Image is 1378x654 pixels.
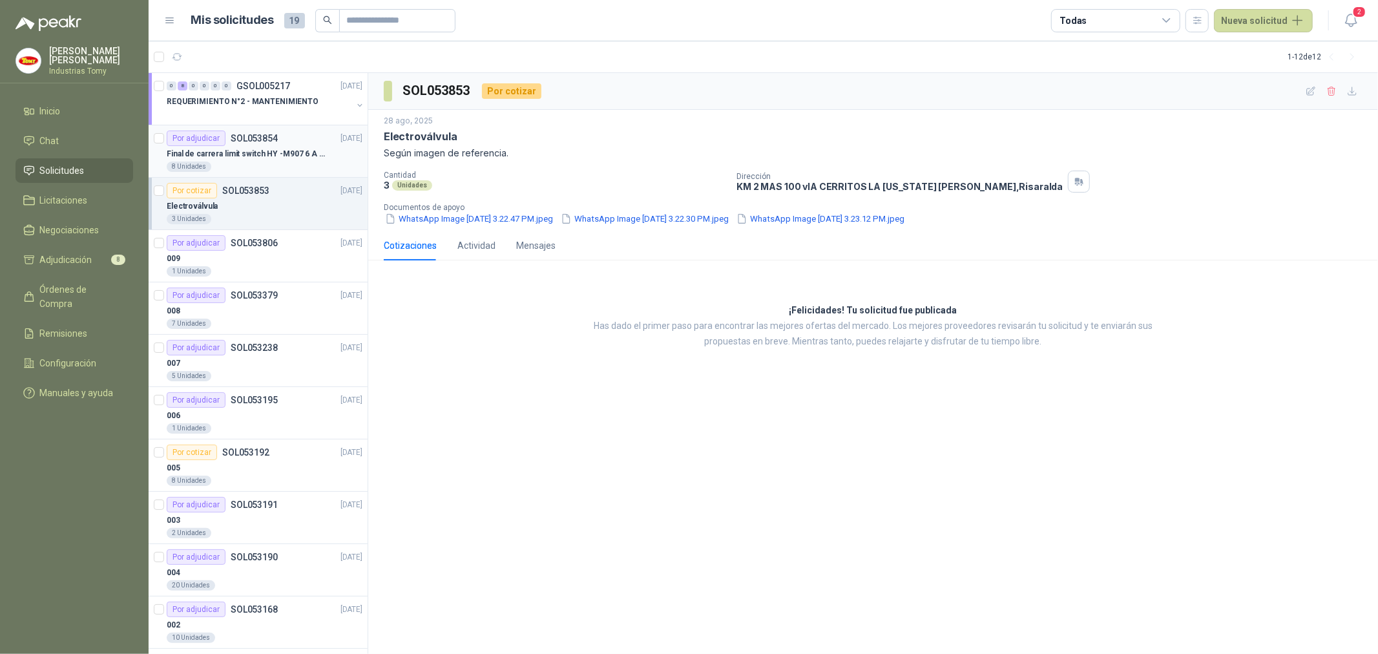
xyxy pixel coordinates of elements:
a: Por adjudicarSOL053191[DATE] 0032 Unidades [149,492,368,544]
div: Por adjudicar [167,131,225,146]
div: 20 Unidades [167,580,215,591]
a: Negociaciones [16,218,133,242]
p: 28 ago, 2025 [384,115,433,127]
div: 0 [189,81,198,90]
p: [DATE] [340,290,362,302]
p: SOL053195 [231,396,278,405]
p: SOL053853 [222,186,269,195]
div: Por adjudicar [167,235,225,251]
a: Por adjudicarSOL053379[DATE] 0087 Unidades [149,282,368,335]
a: Por adjudicarSOL053806[DATE] 0091 Unidades [149,230,368,282]
button: Nueva solicitud [1214,9,1313,32]
div: 10 Unidades [167,633,215,643]
p: Final de carrera limit switch HY -M907 6 A - 250 V a.c [167,148,328,160]
div: Por cotizar [167,445,217,460]
h1: Mis solicitudes [191,11,274,30]
p: 3 [384,180,390,191]
div: 5 Unidades [167,371,211,381]
div: Todas [1060,14,1087,28]
div: Por adjudicar [167,602,225,617]
p: [DATE] [340,342,362,354]
a: Por adjudicarSOL053190[DATE] 00420 Unidades [149,544,368,596]
p: [PERSON_NAME] [PERSON_NAME] [49,47,133,65]
p: SOL053192 [222,448,269,457]
div: 0 [200,81,209,90]
a: Por adjudicarSOL053854[DATE] Final de carrera limit switch HY -M907 6 A - 250 V a.c8 Unidades [149,125,368,178]
button: WhatsApp Image [DATE] 3.23.12 PM.jpeg [735,212,906,226]
p: SOL053191 [231,500,278,509]
div: 0 [211,81,220,90]
p: 006 [167,410,180,422]
button: WhatsApp Image [DATE] 3.22.47 PM.jpeg [384,212,554,226]
p: [DATE] [340,80,362,92]
div: Por adjudicar [167,549,225,565]
p: [DATE] [340,447,362,459]
p: SOL053168 [231,605,278,614]
p: 003 [167,514,180,527]
p: [DATE] [340,604,362,616]
div: Mensajes [516,238,556,253]
p: GSOL005217 [236,81,290,90]
p: Cantidad [384,171,726,180]
a: Remisiones [16,321,133,346]
div: Por adjudicar [167,340,225,355]
a: Por cotizarSOL053192[DATE] 0058 Unidades [149,439,368,492]
p: Has dado el primer paso para encontrar las mejores ofertas del mercado. Los mejores proveedores r... [576,319,1171,350]
a: 0 8 0 0 0 0 GSOL005217[DATE] REQUERIMIENTO N°2 - MANTENIMIENTO [167,78,365,120]
p: SOL053379 [231,291,278,300]
p: 007 [167,357,180,370]
a: Solicitudes [16,158,133,183]
p: SOL053238 [231,343,278,352]
a: Manuales y ayuda [16,381,133,405]
p: KM 2 MAS 100 vIA CERRITOS LA [US_STATE] [PERSON_NAME] , Risaralda [736,181,1063,192]
p: Dirección [736,172,1063,181]
a: Por adjudicarSOL053168[DATE] 00210 Unidades [149,596,368,649]
a: Configuración [16,351,133,375]
span: Órdenes de Compra [40,282,121,311]
p: [DATE] [340,394,362,406]
p: 002 [167,619,180,631]
div: Por cotizar [482,83,541,99]
p: SOL053854 [231,134,278,143]
span: Inicio [40,104,61,118]
div: 8 Unidades [167,162,211,172]
p: SOL053806 [231,238,278,248]
span: 19 [284,13,305,28]
a: Chat [16,129,133,153]
p: [DATE] [340,132,362,145]
span: Licitaciones [40,193,88,207]
div: 0 [167,81,176,90]
div: 1 - 12 de 12 [1288,47,1362,67]
h3: ¡Felicidades! Tu solicitud fue publicada [789,303,957,319]
p: SOL053190 [231,553,278,562]
div: Por adjudicar [167,392,225,408]
div: Por cotizar [167,183,217,198]
p: [DATE] [340,185,362,197]
p: Electroválvula [167,200,218,213]
span: search [323,16,332,25]
p: [DATE] [340,551,362,564]
span: Configuración [40,356,97,370]
div: 8 Unidades [167,476,211,486]
div: 1 Unidades [167,423,211,434]
p: 009 [167,253,180,265]
div: Por adjudicar [167,497,225,512]
a: Adjudicación8 [16,248,133,272]
img: Logo peakr [16,16,81,31]
p: Según imagen de referencia. [384,146,1362,160]
div: Por adjudicar [167,288,225,303]
div: 7 Unidades [167,319,211,329]
p: 008 [167,305,180,317]
img: Company Logo [16,48,41,73]
div: 1 Unidades [167,266,211,277]
div: Cotizaciones [384,238,437,253]
p: Electroválvula [384,130,457,143]
p: 005 [167,462,180,474]
div: Actividad [457,238,496,253]
p: [DATE] [340,499,362,511]
a: Por cotizarSOL053853[DATE] Electroválvula3 Unidades [149,178,368,230]
p: Industrias Tomy [49,67,133,75]
div: 0 [222,81,231,90]
div: 3 Unidades [167,214,211,224]
h3: SOL053853 [402,81,472,101]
